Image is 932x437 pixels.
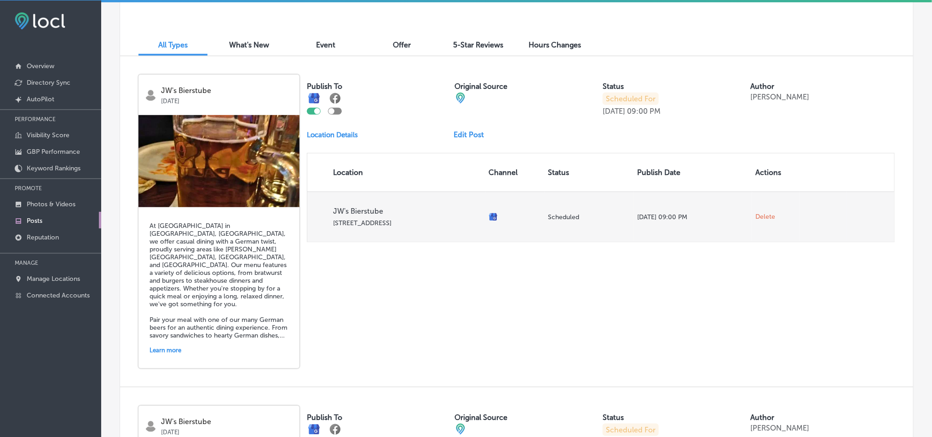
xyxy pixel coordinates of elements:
p: Scheduled [548,213,630,221]
img: cba84b02adce74ede1fb4a8549a95eca.png [455,424,466,435]
th: Location [307,153,485,192]
th: Channel [485,153,545,192]
p: [DATE] [161,95,293,105]
h5: At [GEOGRAPHIC_DATA] in [GEOGRAPHIC_DATA], [GEOGRAPHIC_DATA], we offer casual dining with a Germa... [150,222,288,339]
p: Reputation [27,233,59,241]
p: 09:00 PM [627,107,661,116]
p: [PERSON_NAME] [751,93,810,101]
span: Delete [756,213,776,221]
p: Scheduled For [603,424,659,436]
span: All Types [158,41,188,49]
th: Publish Date [633,153,752,192]
span: 5-Star Reviews [454,41,504,49]
img: cba84b02adce74ede1fb4a8549a95eca.png [455,93,466,104]
p: JW's Bierstube [161,87,293,95]
img: logo [145,89,156,101]
p: Posts [27,217,42,225]
p: JW's Bierstube [161,418,293,426]
p: JW's Bierstube [333,207,482,216]
label: Author [751,82,775,91]
label: Publish To [307,413,342,422]
p: [STREET_ADDRESS] [333,219,482,227]
img: 377e0a1d-9326-482c-bec5-18e6ab74385aJWs-Bierstube2.jpg [138,115,299,207]
label: Original Source [455,82,508,91]
p: Visibility Score [27,131,69,139]
img: logo [145,420,156,432]
th: Actions [752,153,800,192]
label: Author [751,413,775,422]
p: Overview [27,62,54,70]
label: Original Source [455,413,508,422]
p: [DATE] [603,107,625,116]
p: Connected Accounts [27,291,90,299]
p: [PERSON_NAME] [751,424,810,432]
p: GBP Performance [27,148,80,156]
th: Status [545,153,633,192]
label: Publish To [307,82,342,91]
p: Keyword Rankings [27,164,81,172]
img: fda3e92497d09a02dc62c9cd864e3231.png [15,12,65,29]
p: AutoPilot [27,95,54,103]
span: Event [316,41,335,49]
a: Edit Post [454,130,492,139]
p: Manage Locations [27,275,80,283]
p: Directory Sync [27,79,70,87]
span: Hours Changes [529,41,581,49]
span: Offer [393,41,411,49]
p: [DATE] [161,426,293,436]
p: Photos & Videos [27,200,75,208]
label: Status [603,413,624,422]
p: Location Details [307,131,358,139]
span: What's New [230,41,270,49]
p: [DATE] 09:00 PM [637,213,748,221]
p: Scheduled For [603,93,659,105]
label: Status [603,82,624,91]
